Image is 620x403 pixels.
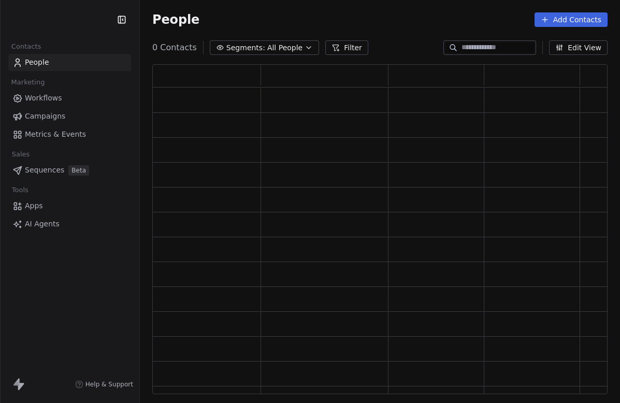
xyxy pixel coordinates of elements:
[152,41,197,54] span: 0 Contacts
[8,54,131,71] a: People
[267,42,302,53] span: All People
[25,111,65,122] span: Campaigns
[8,197,131,214] a: Apps
[152,12,199,27] span: People
[226,42,265,53] span: Segments:
[8,215,131,233] a: AI Agents
[25,219,60,229] span: AI Agents
[7,182,33,198] span: Tools
[68,165,89,176] span: Beta
[8,108,131,125] a: Campaigns
[7,147,34,162] span: Sales
[549,40,608,55] button: Edit View
[325,40,368,55] button: Filter
[75,380,133,388] a: Help & Support
[8,90,131,107] a: Workflows
[25,165,64,176] span: Sequences
[8,126,131,143] a: Metrics & Events
[25,93,62,104] span: Workflows
[7,75,49,90] span: Marketing
[535,12,608,27] button: Add Contacts
[7,39,46,54] span: Contacts
[8,162,131,179] a: SequencesBeta
[25,129,86,140] span: Metrics & Events
[25,200,43,211] span: Apps
[25,57,49,68] span: People
[85,380,133,388] span: Help & Support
